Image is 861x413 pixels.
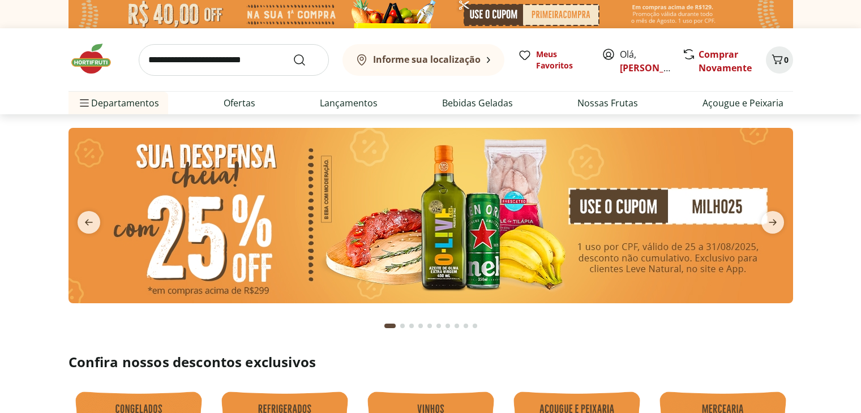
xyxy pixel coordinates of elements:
[78,89,159,117] span: Departamentos
[702,96,783,110] a: Açougue e Peixaria
[407,312,416,339] button: Go to page 3 from fs-carousel
[536,49,588,71] span: Meus Favoritos
[293,53,320,67] button: Submit Search
[443,312,452,339] button: Go to page 7 from fs-carousel
[620,48,670,75] span: Olá,
[470,312,479,339] button: Go to page 10 from fs-carousel
[68,211,109,234] button: previous
[577,96,638,110] a: Nossas Frutas
[382,312,398,339] button: Current page from fs-carousel
[139,44,329,76] input: search
[766,46,793,74] button: Carrinho
[68,128,793,303] img: cupom
[320,96,378,110] a: Lançamentos
[68,353,793,371] h2: Confira nossos descontos exclusivos
[398,312,407,339] button: Go to page 2 from fs-carousel
[434,312,443,339] button: Go to page 6 from fs-carousel
[620,62,693,74] a: [PERSON_NAME]
[452,312,461,339] button: Go to page 8 from fs-carousel
[425,312,434,339] button: Go to page 5 from fs-carousel
[699,48,752,74] a: Comprar Novamente
[224,96,255,110] a: Ofertas
[68,42,125,76] img: Hortifruti
[78,89,91,117] button: Menu
[442,96,513,110] a: Bebidas Geladas
[784,54,789,65] span: 0
[461,312,470,339] button: Go to page 9 from fs-carousel
[518,49,588,71] a: Meus Favoritos
[373,53,481,66] b: Informe sua localização
[416,312,425,339] button: Go to page 4 from fs-carousel
[752,211,793,234] button: next
[342,44,504,76] button: Informe sua localização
